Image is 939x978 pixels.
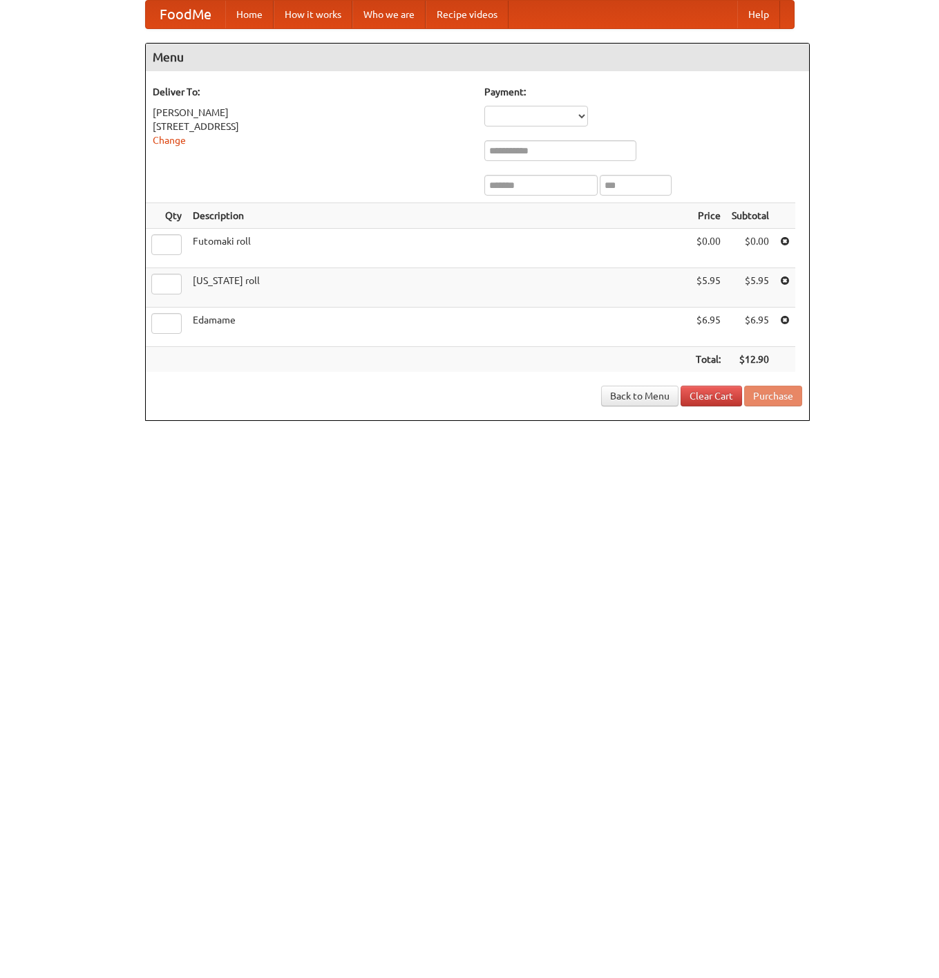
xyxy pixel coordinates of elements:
[187,203,690,229] th: Description
[153,120,471,133] div: [STREET_ADDRESS]
[153,135,186,146] a: Change
[601,386,679,406] a: Back to Menu
[274,1,352,28] a: How it works
[484,85,802,99] h5: Payment:
[352,1,426,28] a: Who we are
[681,386,742,406] a: Clear Cart
[153,85,471,99] h5: Deliver To:
[426,1,509,28] a: Recipe videos
[726,229,775,268] td: $0.00
[726,268,775,308] td: $5.95
[146,44,809,71] h4: Menu
[690,308,726,347] td: $6.95
[153,106,471,120] div: [PERSON_NAME]
[726,347,775,373] th: $12.90
[726,203,775,229] th: Subtotal
[737,1,780,28] a: Help
[187,268,690,308] td: [US_STATE] roll
[690,268,726,308] td: $5.95
[146,203,187,229] th: Qty
[690,229,726,268] td: $0.00
[146,1,225,28] a: FoodMe
[187,229,690,268] td: Futomaki roll
[726,308,775,347] td: $6.95
[690,347,726,373] th: Total:
[225,1,274,28] a: Home
[690,203,726,229] th: Price
[187,308,690,347] td: Edamame
[744,386,802,406] button: Purchase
